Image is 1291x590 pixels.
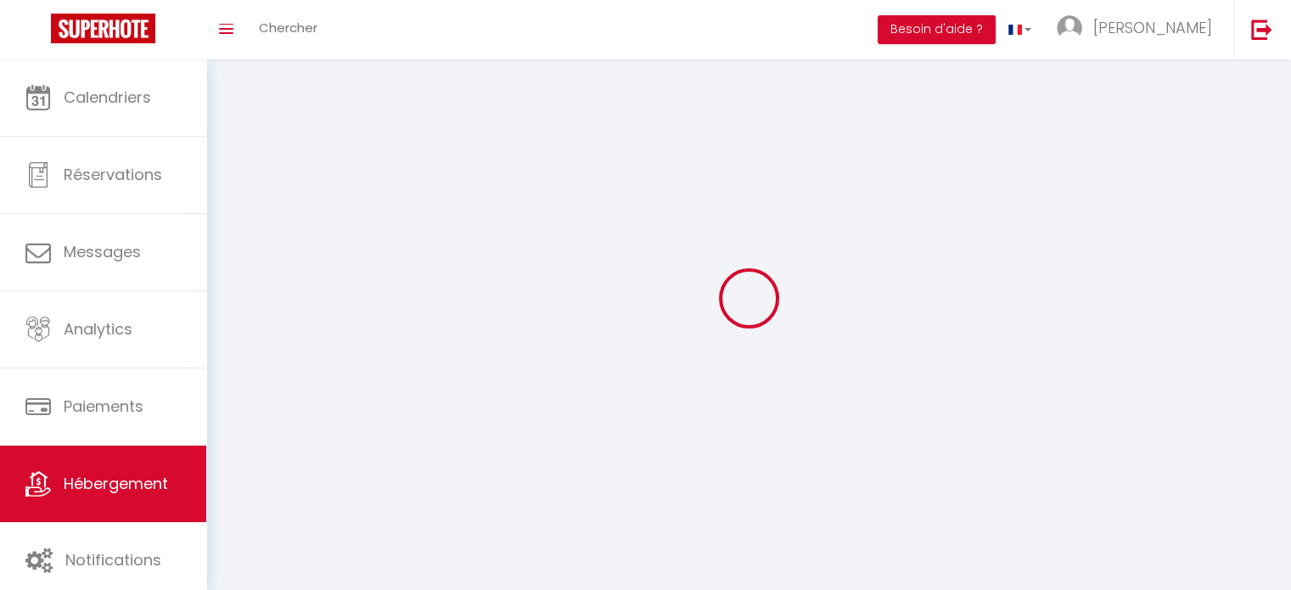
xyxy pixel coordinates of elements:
span: [PERSON_NAME] [1093,17,1212,38]
img: Super Booking [51,14,155,43]
span: Analytics [64,318,132,340]
span: Hébergement [64,473,168,494]
img: ... [1057,15,1082,41]
span: Notifications [65,549,161,570]
span: Paiements [64,396,143,417]
span: Messages [64,241,141,262]
button: Besoin d'aide ? [878,15,996,44]
span: Calendriers [64,87,151,108]
img: logout [1251,19,1272,40]
button: Ouvrir le widget de chat LiveChat [14,7,65,58]
span: Chercher [259,19,317,37]
span: Réservations [64,164,162,185]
